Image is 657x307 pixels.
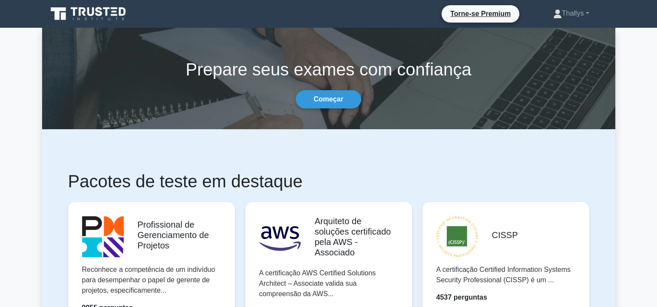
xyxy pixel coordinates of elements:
[562,10,584,17] font: Thallys
[445,8,516,19] a: Torne-se Premium
[42,59,615,80] h1: Prepare seus exames com confiança
[296,90,361,108] a: Começar
[68,171,589,192] h1: Pacotes de teste em destaque
[532,5,610,22] a: Thallys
